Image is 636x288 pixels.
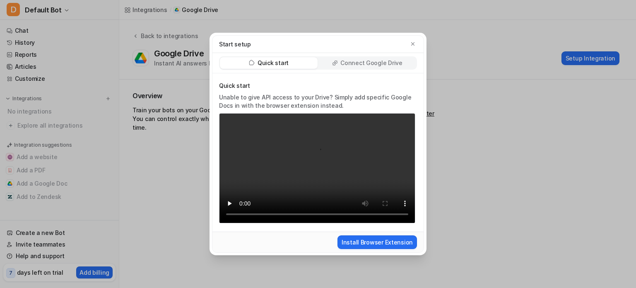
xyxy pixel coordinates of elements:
p: Unable to give API access to your Drive? Simply add specific Google Docs in with the browser exte... [219,93,415,110]
video: Your browser does not support the video tag. [219,113,415,224]
p: Connect Google Drive [340,59,402,67]
button: Install Browser Extension [337,235,417,249]
p: Quick start [258,59,289,67]
p: Start setup [219,40,251,48]
p: Quick start [219,82,415,90]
